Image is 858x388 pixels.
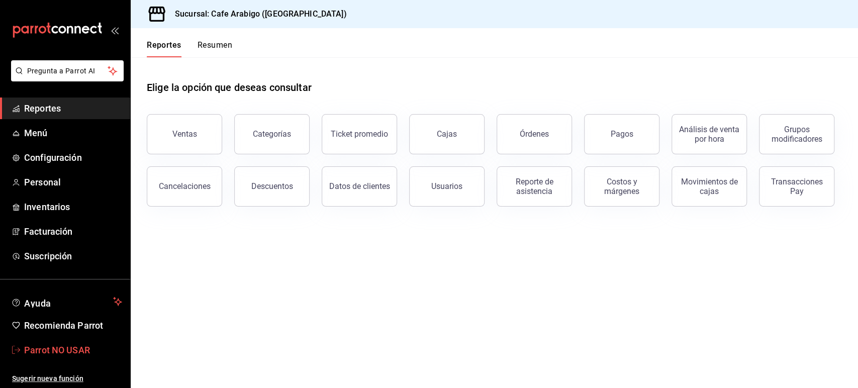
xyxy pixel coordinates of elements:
[12,373,122,384] span: Sugerir nueva función
[672,114,747,154] button: Análisis de venta por hora
[24,175,122,189] span: Personal
[24,225,122,238] span: Facturación
[322,166,397,207] button: Datos de clientes
[584,114,659,154] button: Pagos
[234,166,310,207] button: Descuentos
[234,114,310,154] button: Categorías
[111,26,119,34] button: open_drawer_menu
[409,114,485,154] a: Cajas
[322,114,397,154] button: Ticket promedio
[147,40,232,57] div: navigation tabs
[431,181,462,191] div: Usuarios
[147,80,312,95] h1: Elige la opción que deseas consultar
[584,166,659,207] button: Costos y márgenes
[766,125,828,144] div: Grupos modificadores
[329,181,390,191] div: Datos de clientes
[678,125,740,144] div: Análisis de venta por hora
[172,129,197,139] div: Ventas
[159,181,211,191] div: Cancelaciones
[24,200,122,214] span: Inventarios
[591,177,653,196] div: Costos y márgenes
[198,40,232,57] button: Resumen
[167,8,347,20] h3: Sucursal: Cafe Arabigo ([GEOGRAPHIC_DATA])
[24,249,122,263] span: Suscripción
[497,114,572,154] button: Órdenes
[24,102,122,115] span: Reportes
[759,114,834,154] button: Grupos modificadores
[766,177,828,196] div: Transacciones Pay
[24,151,122,164] span: Configuración
[409,166,485,207] button: Usuarios
[24,126,122,140] span: Menú
[147,166,222,207] button: Cancelaciones
[24,343,122,357] span: Parrot NO USAR
[251,181,293,191] div: Descuentos
[24,319,122,332] span: Recomienda Parrot
[759,166,834,207] button: Transacciones Pay
[147,40,181,57] button: Reportes
[678,177,740,196] div: Movimientos de cajas
[147,114,222,154] button: Ventas
[611,129,633,139] div: Pagos
[27,66,108,76] span: Pregunta a Parrot AI
[11,60,124,81] button: Pregunta a Parrot AI
[672,166,747,207] button: Movimientos de cajas
[24,296,109,308] span: Ayuda
[520,129,549,139] div: Órdenes
[7,73,124,83] a: Pregunta a Parrot AI
[503,177,565,196] div: Reporte de asistencia
[253,129,291,139] div: Categorías
[437,128,457,140] div: Cajas
[497,166,572,207] button: Reporte de asistencia
[331,129,388,139] div: Ticket promedio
